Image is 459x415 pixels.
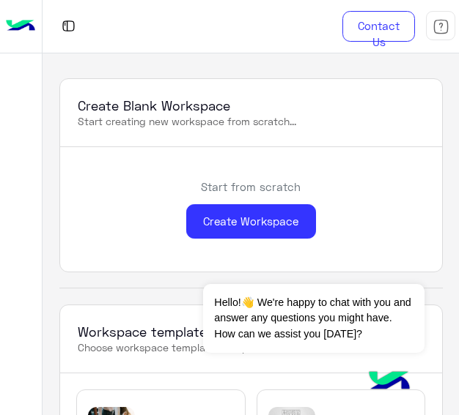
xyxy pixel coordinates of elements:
[203,284,424,353] span: Hello!👋 We're happy to chat with you and answer any questions you might have. How can we assist y...
[78,97,425,114] h3: Create Blank Workspace
[59,17,78,35] img: tab
[201,180,301,193] h6: Start from scratch
[6,11,35,42] img: Logo
[426,11,455,42] a: tab
[78,114,425,129] p: Start creating new workspace from scratch...
[78,323,425,340] h3: Workspace templates
[186,204,316,239] div: Create Workspace
[342,11,416,42] a: Contact Us
[78,340,425,355] p: Choose workspace template with pre-defined chatbot.
[433,18,449,35] img: tab
[364,356,415,408] img: hulul-logo.png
